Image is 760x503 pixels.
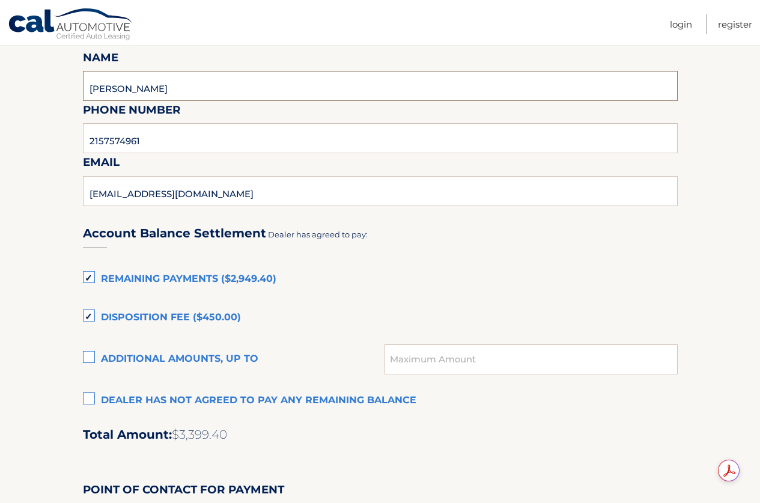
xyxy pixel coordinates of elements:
label: Dealer has not agreed to pay any remaining balance [83,389,678,413]
label: Point of Contact for Payment [83,481,284,503]
span: Dealer has agreed to pay: [268,230,368,239]
span: $3,399.40 [172,427,227,442]
h2: Total Amount: [83,427,678,442]
label: Remaining Payments ($2,949.40) [83,267,678,291]
label: Name [83,49,118,71]
a: Cal Automotive [8,8,134,43]
a: Register [718,14,752,34]
label: Email [83,153,120,175]
input: Maximum Amount [385,344,677,374]
label: Phone Number [83,101,181,123]
label: Disposition Fee ($450.00) [83,306,678,330]
label: Additional amounts, up to [83,347,385,371]
a: Login [670,14,692,34]
h3: Account Balance Settlement [83,226,266,241]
